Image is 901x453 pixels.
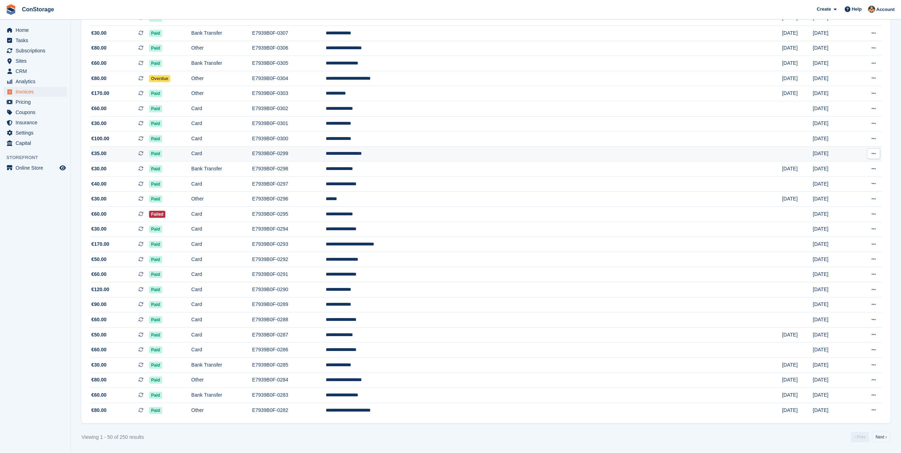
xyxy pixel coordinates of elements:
[16,118,58,128] span: Insurance
[813,342,853,358] td: [DATE]
[91,346,107,353] span: €60.00
[191,237,252,252] td: Card
[252,267,326,282] td: E7939B0F-0291
[782,358,813,373] td: [DATE]
[191,86,252,101] td: Other
[16,97,58,107] span: Pricing
[91,29,107,37] span: €30.00
[191,403,252,418] td: Other
[91,240,109,248] span: €170.00
[191,358,252,373] td: Bank Transfer
[4,107,67,117] a: menu
[81,434,144,441] div: Viewing 1 - 50 of 250 results
[252,86,326,101] td: E7939B0F-0303
[91,180,107,188] span: €40.00
[782,373,813,388] td: [DATE]
[252,41,326,56] td: E7939B0F-0306
[252,222,326,237] td: E7939B0F-0294
[149,90,162,97] span: Paid
[91,135,109,142] span: €100.00
[782,26,813,41] td: [DATE]
[252,116,326,131] td: E7939B0F-0301
[252,162,326,177] td: E7939B0F-0298
[4,66,67,76] a: menu
[6,4,16,15] img: stora-icon-8386f47178a22dfd0bd8f6a31ec36ba5ce8667c1dd55bd0f319d3a0aa187defe.svg
[4,46,67,56] a: menu
[813,71,853,86] td: [DATE]
[252,101,326,116] td: E7939B0F-0302
[149,226,162,233] span: Paid
[4,77,67,86] a: menu
[191,267,252,282] td: Card
[16,25,58,35] span: Home
[16,128,58,138] span: Settings
[91,90,109,97] span: €170.00
[4,118,67,128] a: menu
[191,146,252,162] td: Card
[813,116,853,131] td: [DATE]
[813,267,853,282] td: [DATE]
[813,388,853,403] td: [DATE]
[191,41,252,56] td: Other
[252,56,326,71] td: E7939B0F-0305
[252,192,326,207] td: E7939B0F-0296
[149,135,162,142] span: Paid
[813,222,853,237] td: [DATE]
[19,4,57,15] a: ConStorage
[813,403,853,418] td: [DATE]
[4,25,67,35] a: menu
[813,327,853,342] td: [DATE]
[813,282,853,298] td: [DATE]
[91,195,107,203] span: €30.00
[149,120,162,127] span: Paid
[191,327,252,342] td: Card
[191,312,252,328] td: Card
[149,241,162,248] span: Paid
[191,131,252,147] td: Card
[252,327,326,342] td: E7939B0F-0287
[782,56,813,71] td: [DATE]
[813,176,853,192] td: [DATE]
[876,6,895,13] span: Account
[149,362,162,369] span: Paid
[149,60,162,67] span: Paid
[872,432,890,442] a: Next
[149,376,162,384] span: Paid
[252,388,326,403] td: E7939B0F-0283
[813,297,853,312] td: [DATE]
[191,71,252,86] td: Other
[91,210,107,218] span: €60.00
[851,432,869,442] a: Previous
[252,358,326,373] td: E7939B0F-0285
[191,342,252,358] td: Card
[252,403,326,418] td: E7939B0F-0282
[868,6,875,13] img: Rena Aslanova
[149,301,162,308] span: Paid
[782,388,813,403] td: [DATE]
[4,35,67,45] a: menu
[16,77,58,86] span: Analytics
[149,45,162,52] span: Paid
[191,388,252,403] td: Bank Transfer
[91,331,107,339] span: €50.00
[191,373,252,388] td: Other
[813,56,853,71] td: [DATE]
[149,256,162,263] span: Paid
[149,346,162,353] span: Paid
[191,222,252,237] td: Card
[191,116,252,131] td: Card
[852,6,862,13] span: Help
[813,237,853,252] td: [DATE]
[16,163,58,173] span: Online Store
[4,138,67,148] a: menu
[252,207,326,222] td: E7939B0F-0295
[91,105,107,112] span: €60.00
[782,327,813,342] td: [DATE]
[4,163,67,173] a: menu
[91,391,107,399] span: €60.00
[252,131,326,147] td: E7939B0F-0300
[149,286,162,293] span: Paid
[813,192,853,207] td: [DATE]
[813,101,853,116] td: [DATE]
[149,316,162,323] span: Paid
